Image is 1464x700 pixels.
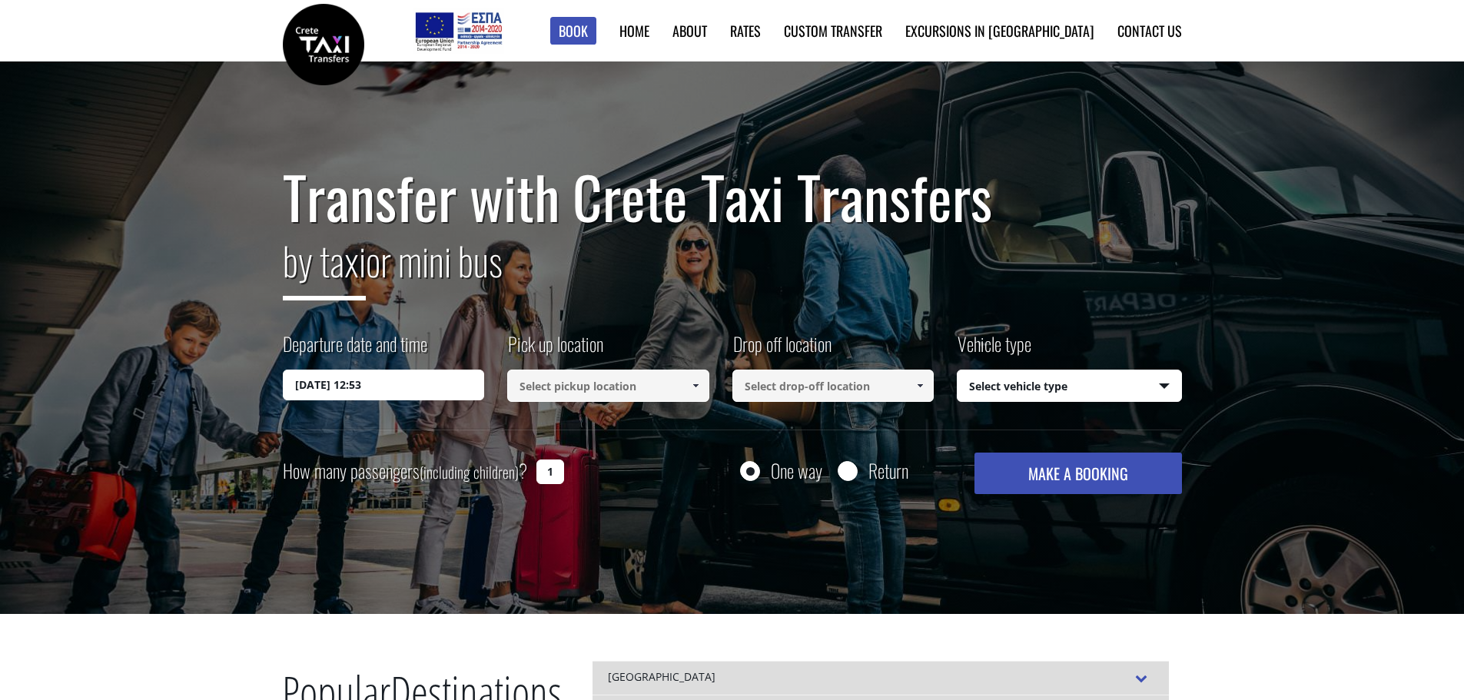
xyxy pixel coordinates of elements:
[1117,21,1182,41] a: Contact us
[619,21,649,41] a: Home
[957,330,1031,370] label: Vehicle type
[958,370,1181,403] span: Select vehicle type
[507,330,603,370] label: Pick up location
[550,17,596,45] a: Book
[732,330,832,370] label: Drop off location
[730,21,761,41] a: Rates
[283,4,364,85] img: Crete Taxi Transfers | Safe Taxi Transfer Services from to Heraklion Airport, Chania Airport, Ret...
[283,330,427,370] label: Departure date and time
[771,461,822,480] label: One way
[905,21,1094,41] a: Excursions in [GEOGRAPHIC_DATA]
[413,8,504,54] img: e-bannersEUERDF180X90.jpg
[283,231,366,300] span: by taxi
[507,370,709,402] input: Select pickup location
[974,453,1181,494] button: MAKE A BOOKING
[908,370,933,402] a: Show All Items
[868,461,908,480] label: Return
[283,164,1182,229] h1: Transfer with Crete Taxi Transfers
[283,453,527,490] label: How many passengers ?
[593,661,1169,695] div: [GEOGRAPHIC_DATA]
[283,229,1182,312] h2: or mini bus
[420,460,519,483] small: (including children)
[732,370,935,402] input: Select drop-off location
[784,21,882,41] a: Custom Transfer
[283,35,364,51] a: Crete Taxi Transfers | Safe Taxi Transfer Services from to Heraklion Airport, Chania Airport, Ret...
[682,370,708,402] a: Show All Items
[672,21,707,41] a: About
